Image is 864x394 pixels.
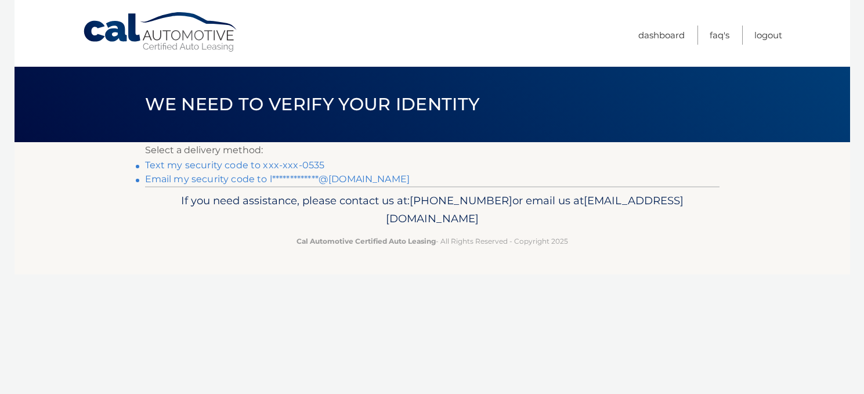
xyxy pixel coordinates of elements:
a: Cal Automotive [82,12,239,53]
span: [PHONE_NUMBER] [410,194,512,207]
strong: Cal Automotive Certified Auto Leasing [297,237,436,245]
a: FAQ's [710,26,729,45]
span: We need to verify your identity [145,93,480,115]
a: Text my security code to xxx-xxx-0535 [145,160,325,171]
p: - All Rights Reserved - Copyright 2025 [153,235,712,247]
p: Select a delivery method: [145,142,720,158]
a: Dashboard [638,26,685,45]
a: Logout [754,26,782,45]
p: If you need assistance, please contact us at: or email us at [153,191,712,229]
